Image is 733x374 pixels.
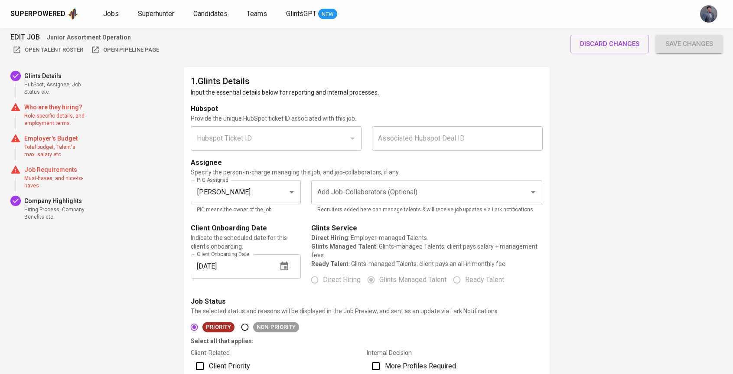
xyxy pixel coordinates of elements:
[191,337,543,345] div: Select all that applies:
[191,76,198,86] span: 1 .
[91,45,159,55] span: Open Pipeline Page
[700,5,717,23] img: jhon@glints.com
[24,134,87,143] p: Employer's Budget
[191,114,543,123] p: Provide the unique HubSpot ticket ID associated with this job.
[10,31,40,43] span: EDIT JOB
[138,10,174,18] span: Superhunter
[191,296,226,307] p: Job Status
[191,348,367,357] p: Client-Related
[24,175,87,190] span: Must-haves, and nice-to-haves
[191,88,543,97] p: Input the essential details below for reporting and internal processes.
[323,275,361,285] span: Direct Hiring
[197,206,295,214] p: PIC means the owner of the job
[191,104,218,114] p: Hubspot
[24,165,87,174] p: Job Requirements
[24,103,87,112] p: Who are they hiring?
[318,10,337,19] span: NEW
[89,43,161,57] button: Open Pipeline Page
[311,223,357,233] p: Glints Service
[311,233,542,268] p: : Employer-managed Talents. : Glints-managed Talents; client pays salary + management fees. : Gli...
[24,144,87,158] span: Total budget, Talent's max. salary etc.
[311,234,348,241] b: Direct Hiring
[103,10,119,18] span: Jobs
[656,35,723,53] button: Save changes
[10,9,65,19] div: Superpowered
[317,206,536,214] p: Recruiters added here can manage talents & will receive job updates via Lark notifications.
[286,10,316,18] span: GlintsGPT
[202,323,235,331] span: Priority
[379,275,446,285] span: Glints Managed Talent
[191,168,543,177] p: Specify the person-in-charge managing this job, and job-collaborators, if any.
[247,10,267,18] span: Teams
[191,157,222,168] p: Assignee
[580,38,639,49] span: discard changes
[286,186,298,198] button: Open
[311,243,376,250] b: Glints Managed Talent
[527,186,539,198] button: Open
[191,233,301,251] p: Indicate the scheduled date for this client's onboarding.
[10,7,79,20] a: Superpoweredapp logo
[191,223,267,233] p: Client Onboarding Date
[570,35,649,53] button: discard changes
[67,7,79,20] img: app logo
[191,74,543,88] h6: Glints Details
[367,348,543,357] p: Internal Decision
[13,45,83,55] span: Open Talent Roster
[103,9,121,20] a: Jobs
[47,33,131,42] p: Junior Assortment Operation
[10,43,85,57] button: Open Talent Roster
[209,361,250,371] span: Client Priority
[193,10,228,18] span: Candidates
[311,260,349,267] b: Ready Talent
[24,197,87,205] p: Company Highlights
[665,38,713,49] span: Save changes
[465,275,504,285] span: Ready Talent
[24,112,87,127] span: Role-specific details, and employment terms.
[253,323,299,331] span: Non-Priority
[24,206,87,221] span: Hiring Process, Company Benefits etc.
[191,307,543,315] p: The selected status and reasons will be displayed in the Job Preview, and sent as an update via L...
[138,9,176,20] a: Superhunter
[193,9,229,20] a: Candidates
[24,72,87,80] p: Glints Details
[24,81,87,96] span: HubSpot, Assignee, Job Status etc.
[247,9,269,20] a: Teams
[286,9,337,20] a: GlintsGPT NEW
[385,361,456,371] span: More Profiles Required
